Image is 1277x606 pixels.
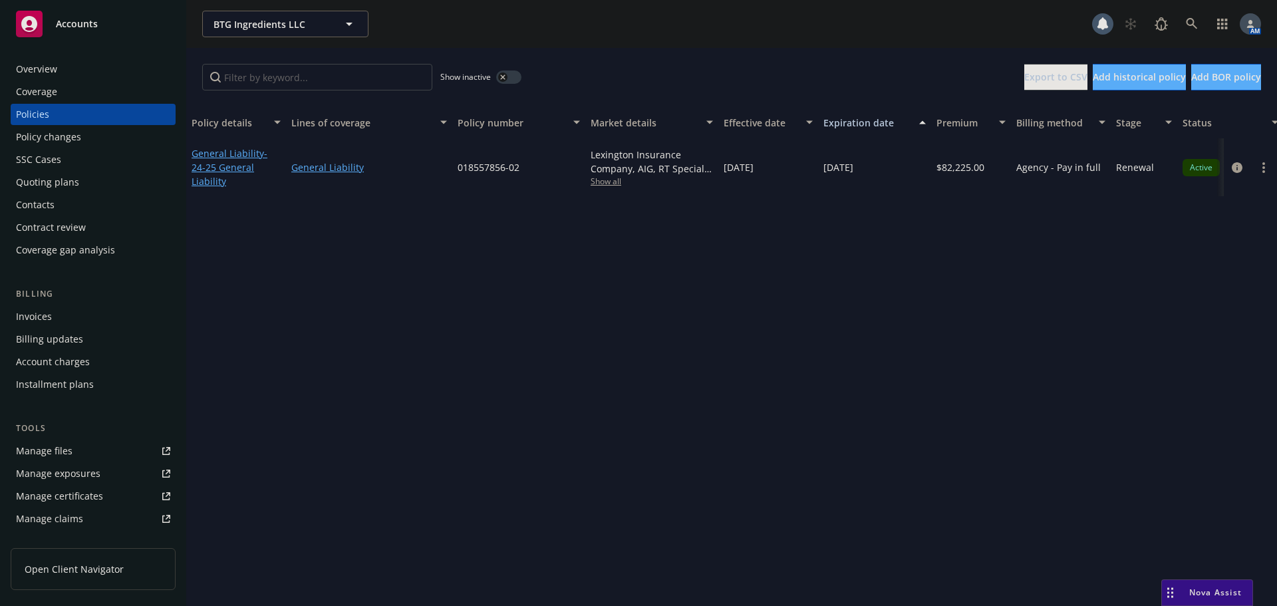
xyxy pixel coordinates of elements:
[291,160,447,174] a: General Liability
[1016,160,1101,174] span: Agency - Pay in full
[11,194,176,216] a: Contacts
[724,116,798,130] div: Effective date
[16,239,115,261] div: Coverage gap analysis
[16,351,90,373] div: Account charges
[16,59,57,80] div: Overview
[11,5,176,43] a: Accounts
[1148,11,1175,37] a: Report a Bug
[56,19,98,29] span: Accounts
[11,508,176,530] a: Manage claims
[16,172,79,193] div: Quoting plans
[1162,580,1179,605] div: Drag to move
[11,329,176,350] a: Billing updates
[16,126,81,148] div: Policy changes
[16,329,83,350] div: Billing updates
[1188,162,1214,174] span: Active
[16,531,78,552] div: Manage BORs
[823,116,911,130] div: Expiration date
[16,463,100,484] div: Manage exposures
[11,239,176,261] a: Coverage gap analysis
[1209,11,1236,37] a: Switch app
[11,440,176,462] a: Manage files
[1161,579,1253,606] button: Nova Assist
[11,287,176,301] div: Billing
[25,562,124,576] span: Open Client Navigator
[440,71,491,82] span: Show inactive
[16,194,55,216] div: Contacts
[591,176,713,187] span: Show all
[1117,11,1144,37] a: Start snowing
[16,81,57,102] div: Coverage
[1116,160,1154,174] span: Renewal
[11,374,176,395] a: Installment plans
[724,160,754,174] span: [DATE]
[16,104,49,125] div: Policies
[823,160,853,174] span: [DATE]
[11,126,176,148] a: Policy changes
[1116,116,1157,130] div: Stage
[16,508,83,530] div: Manage claims
[1093,71,1186,83] span: Add historical policy
[11,172,176,193] a: Quoting plans
[458,116,565,130] div: Policy number
[192,116,266,130] div: Policy details
[11,104,176,125] a: Policies
[458,160,519,174] span: 018557856-02
[11,81,176,102] a: Coverage
[1016,116,1091,130] div: Billing method
[202,11,368,37] button: BTG Ingredients LLC
[16,306,52,327] div: Invoices
[11,486,176,507] a: Manage certificates
[931,106,1011,138] button: Premium
[11,59,176,80] a: Overview
[1191,71,1261,83] span: Add BOR policy
[1183,116,1264,130] div: Status
[818,106,931,138] button: Expiration date
[591,116,698,130] div: Market details
[16,217,86,238] div: Contract review
[11,463,176,484] a: Manage exposures
[1024,64,1087,90] button: Export to CSV
[718,106,818,138] button: Effective date
[213,17,329,31] span: BTG Ingredients LLC
[16,374,94,395] div: Installment plans
[585,106,718,138] button: Market details
[1093,64,1186,90] button: Add historical policy
[11,149,176,170] a: SSC Cases
[1011,106,1111,138] button: Billing method
[1191,64,1261,90] button: Add BOR policy
[1111,106,1177,138] button: Stage
[452,106,585,138] button: Policy number
[202,64,432,90] input: Filter by keyword...
[1024,71,1087,83] span: Export to CSV
[936,116,991,130] div: Premium
[1179,11,1205,37] a: Search
[186,106,286,138] button: Policy details
[11,422,176,435] div: Tools
[591,148,713,176] div: Lexington Insurance Company, AIG, RT Specialty Insurance Services, LLC (RSG Specialty, LLC)
[286,106,452,138] button: Lines of coverage
[1189,587,1242,598] span: Nova Assist
[192,147,267,188] span: - 24-25 General Liability
[11,217,176,238] a: Contract review
[1229,160,1245,176] a: circleInformation
[291,116,432,130] div: Lines of coverage
[936,160,984,174] span: $82,225.00
[11,531,176,552] a: Manage BORs
[16,440,72,462] div: Manage files
[16,486,103,507] div: Manage certificates
[16,149,61,170] div: SSC Cases
[1256,160,1272,176] a: more
[192,147,267,188] a: General Liability
[11,306,176,327] a: Invoices
[11,351,176,373] a: Account charges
